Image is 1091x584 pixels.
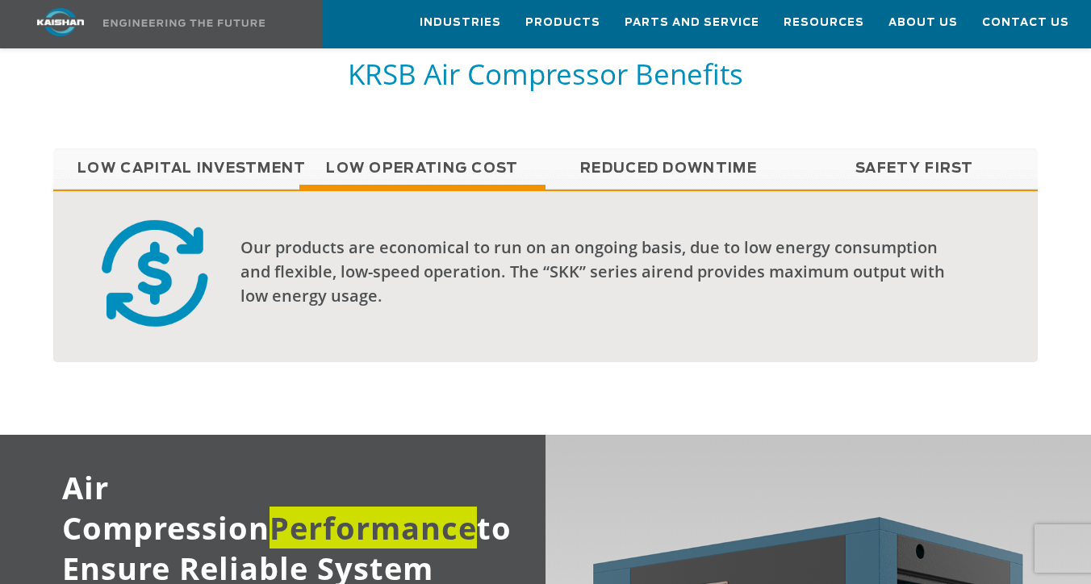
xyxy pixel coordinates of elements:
span: Performance [270,507,477,549]
a: Resources [784,1,864,44]
a: Products [525,1,600,44]
a: Reduced Downtime [545,148,792,189]
img: cost efficient badge [92,215,218,332]
a: Low Capital Investment [53,148,299,189]
span: About Us [888,14,958,32]
h5: KRSB Air Compressor Benefits [53,56,1038,92]
div: Our products are economical to run on an ongoing basis, due to low energy consumption and flexibl... [240,236,955,308]
div: Low Operating Cost [53,190,1038,362]
a: Safety First [792,148,1038,189]
a: Industries [420,1,501,44]
span: Parts and Service [625,14,759,32]
span: Products [525,14,600,32]
img: Engineering the future [103,19,265,27]
a: Parts and Service [625,1,759,44]
a: Contact Us [982,1,1069,44]
span: Industries [420,14,501,32]
a: About Us [888,1,958,44]
span: Resources [784,14,864,32]
span: Contact Us [982,14,1069,32]
a: Low Operating Cost [299,148,545,189]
